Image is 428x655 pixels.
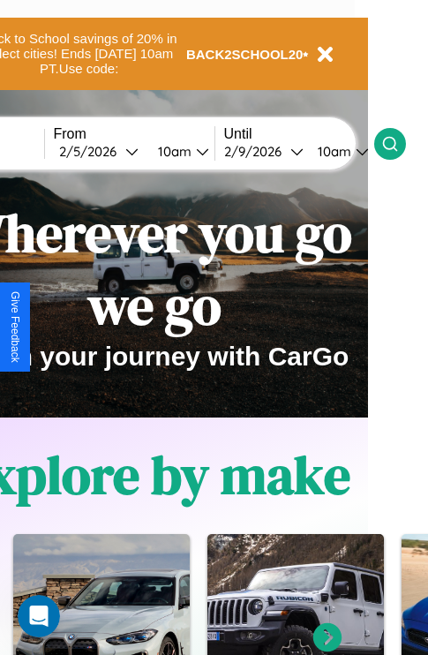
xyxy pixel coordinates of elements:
iframe: Intercom live chat [18,595,60,637]
div: 10am [149,143,196,160]
label: From [54,126,214,142]
div: 2 / 9 / 2026 [224,143,290,160]
div: 10am [309,143,356,160]
label: Until [224,126,374,142]
b: BACK2SCHOOL20 [186,47,304,62]
button: 2/5/2026 [54,142,144,161]
div: Give Feedback [9,291,21,363]
div: 2 / 5 / 2026 [59,143,125,160]
button: 10am [304,142,374,161]
button: 10am [144,142,214,161]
